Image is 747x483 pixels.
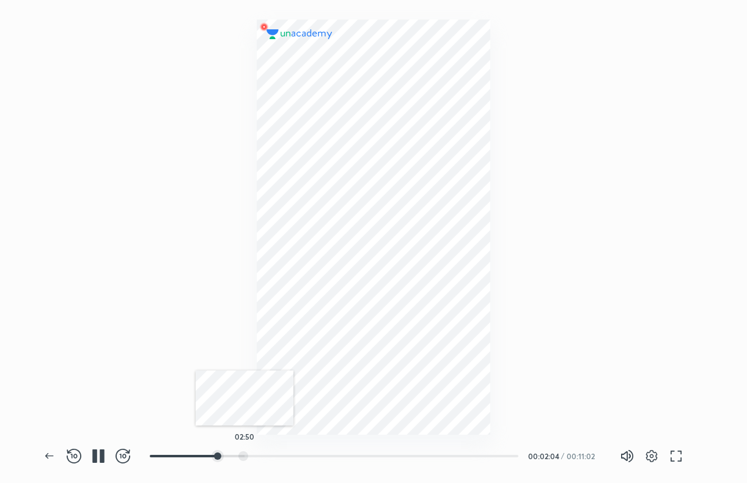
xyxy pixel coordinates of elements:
[267,29,333,39] img: logo.2a7e12a2.svg
[528,452,559,460] div: 00:02:04
[561,452,564,460] div: /
[235,433,254,440] h5: 02:50
[257,20,271,34] img: wMgqJGBwKWe8AAAAABJRU5ErkJggg==
[567,452,600,460] div: 00:11:02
